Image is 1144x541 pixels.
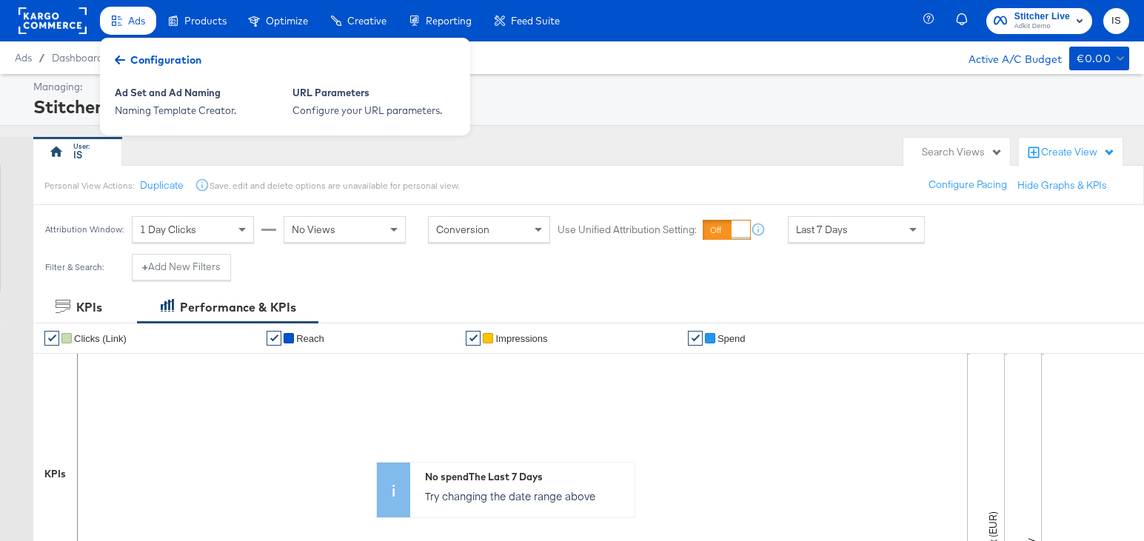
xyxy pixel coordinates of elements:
span: / [32,52,52,64]
button: Stitcher LiveAdkit Demo [986,8,1092,34]
span: Creative [347,15,387,27]
div: €0.00 [1077,50,1111,68]
span: Reach [296,333,324,344]
div: Personal View Actions: [44,180,134,192]
a: ✔ [267,331,281,346]
div: Performance & KPIs [180,299,296,316]
div: Attribution Window: [44,224,124,235]
button: IS [1103,8,1129,34]
span: Products [184,15,227,27]
button: +Add New Filters [132,254,231,280]
span: Ads [15,52,32,64]
span: IS [1109,13,1123,30]
span: Optimize [266,15,308,27]
span: Impressions [495,333,547,344]
div: Save, edit and delete options are unavailable for personal view. [210,180,459,192]
span: Spend [717,333,746,344]
p: Try changing the date range above [425,488,627,503]
div: Stitcher Live [33,94,1125,119]
span: Stitcher Live [1014,9,1070,24]
span: No Views [292,223,335,236]
div: Managing: [33,80,1125,94]
div: KPIs [76,299,102,316]
a: Dashboard [52,52,103,64]
div: Search Views [922,145,1003,159]
span: Last 7 Days [796,223,848,236]
strong: + [142,260,148,274]
span: Adkit Demo [1014,21,1070,33]
a: ✔ [688,331,703,346]
span: 1 Day Clicks [140,223,196,236]
label: Use Unified Attribution Setting: [558,223,697,237]
span: Feed Suite [511,15,560,27]
button: Hide Graphs & KPIs [1017,178,1107,192]
button: Configure Pacing [918,172,1017,198]
div: Create View [1041,145,1115,160]
div: Active A/C Budget [953,47,1062,69]
span: Conversion [436,223,489,236]
div: IS [73,148,82,162]
span: Reporting [426,15,472,27]
button: €0.00 [1069,47,1129,70]
span: Ads [128,15,145,27]
span: Clicks (Link) [74,333,127,344]
div: Filter & Search: [44,262,104,272]
button: Duplicate [140,178,184,192]
a: ✔ [44,331,59,346]
div: No spend The Last 7 Days [425,470,627,484]
a: ✔ [466,331,481,346]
